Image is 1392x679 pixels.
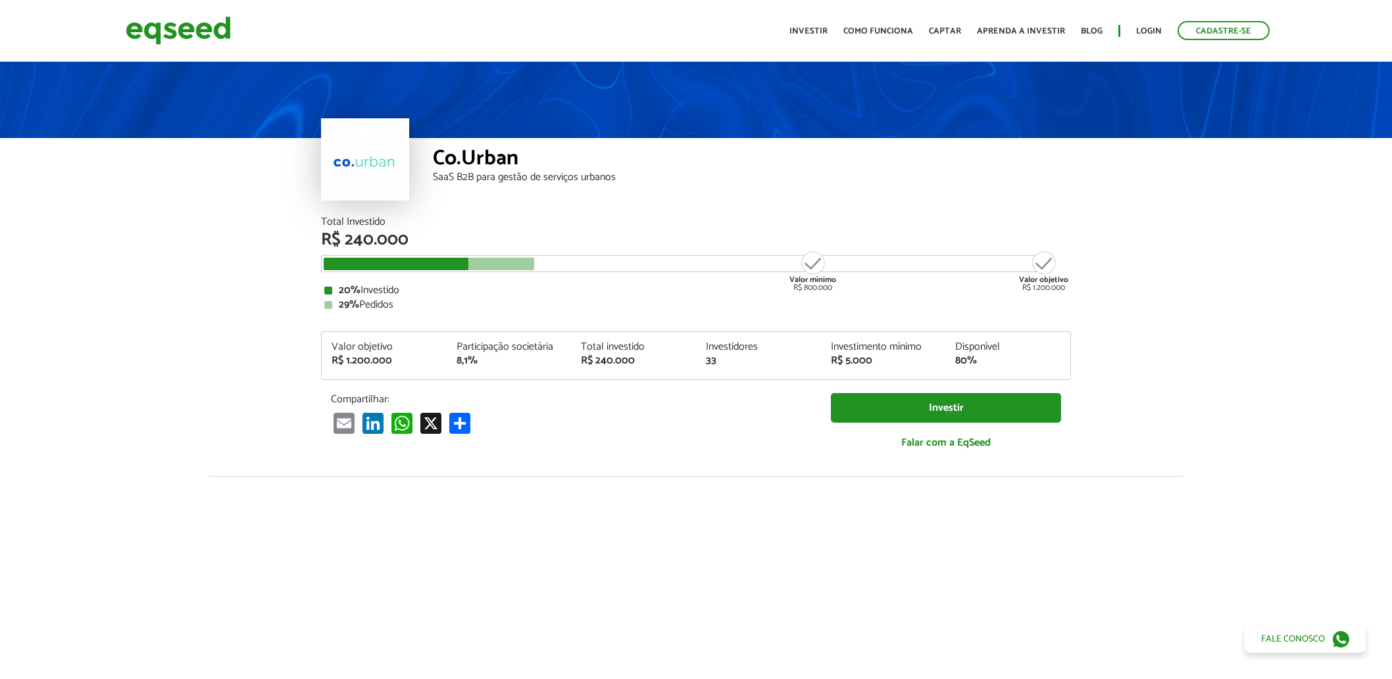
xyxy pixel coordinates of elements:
[321,231,1071,248] div: R$ 240.000
[1019,273,1068,286] strong: Valor objetivo
[331,412,357,434] a: Email
[331,393,811,406] p: Compartilhar:
[831,393,1061,423] a: Investir
[433,172,1071,183] div: SaaS B2B para gestão de serviços urbanos
[977,27,1065,35] a: Aprenda a investir
[360,412,386,434] a: LinkedIn
[1245,625,1366,653] a: Fale conosco
[1178,21,1270,40] a: Cadastre-se
[457,356,562,366] div: 8,1%
[321,217,1071,227] div: Total Investido
[126,13,231,48] img: EqSeed
[332,356,437,366] div: R$ 1.200.000
[324,300,1068,310] div: Pedidos
[581,342,686,352] div: Total investido
[1081,27,1103,35] a: Blog
[706,356,811,366] div: 33
[843,27,913,35] a: Como funciona
[332,342,437,352] div: Valor objetivo
[831,342,936,352] div: Investimento mínimo
[339,296,359,314] strong: 29%
[433,148,1071,172] div: Co.Urban
[706,342,811,352] div: Investidores
[955,342,1060,352] div: Disponível
[447,412,473,434] a: Share
[581,356,686,366] div: R$ 240.000
[418,412,444,434] a: X
[339,281,360,299] strong: 20%
[831,429,1061,456] a: Falar com a EqSeed
[1019,250,1068,292] div: R$ 1.200.000
[955,356,1060,366] div: 80%
[788,250,837,292] div: R$ 800.000
[324,285,1068,296] div: Investido
[929,27,961,35] a: Captar
[831,356,936,366] div: R$ 5.000
[457,342,562,352] div: Participação societária
[789,273,836,286] strong: Valor mínimo
[789,27,828,35] a: Investir
[389,412,415,434] a: WhatsApp
[1136,27,1162,35] a: Login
